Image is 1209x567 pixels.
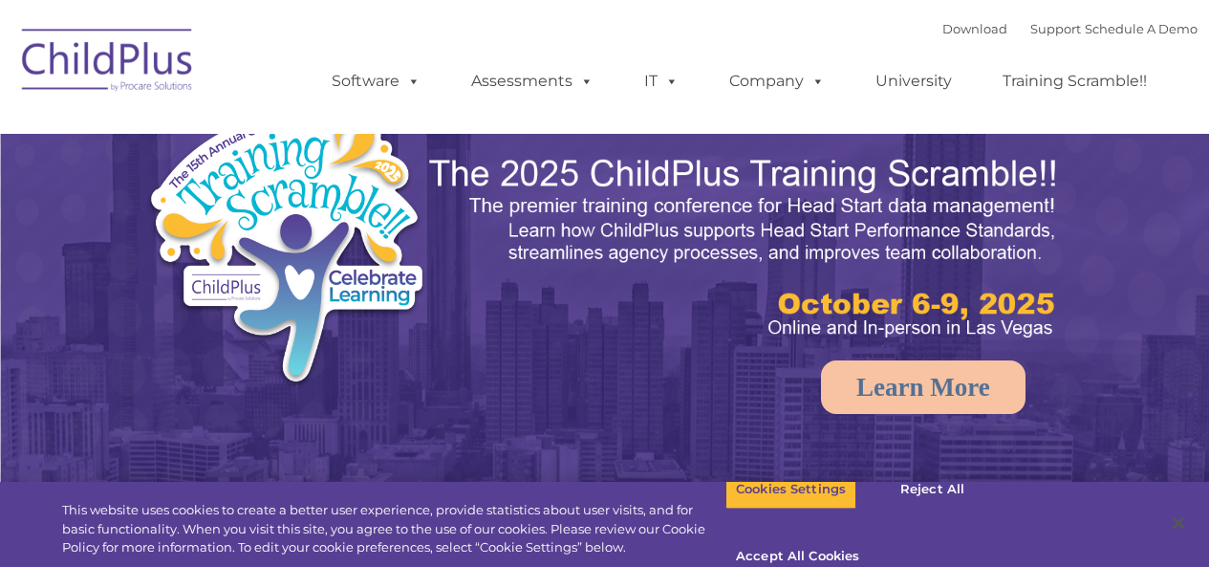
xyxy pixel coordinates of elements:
div: This website uses cookies to create a better user experience, provide statistics about user visit... [62,501,725,557]
a: Schedule A Demo [1085,21,1198,36]
button: Close [1157,502,1199,544]
a: Support [1030,21,1081,36]
button: Reject All [873,469,992,510]
a: Software [313,62,440,100]
a: Training Scramble!! [983,62,1166,100]
font: | [942,21,1198,36]
a: IT [625,62,698,100]
a: University [856,62,971,100]
a: Assessments [452,62,613,100]
a: Company [710,62,844,100]
a: Learn More [821,360,1025,414]
a: Download [942,21,1007,36]
button: Cookies Settings [725,469,856,510]
img: ChildPlus by Procare Solutions [12,15,204,111]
